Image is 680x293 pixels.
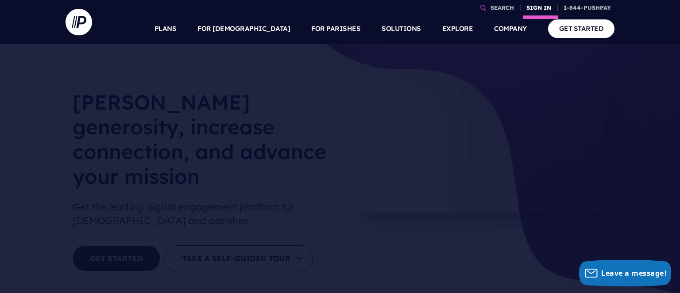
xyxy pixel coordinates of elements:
[548,19,615,38] a: GET STARTED
[442,13,473,44] a: EXPLORE
[155,13,177,44] a: PLANS
[197,13,290,44] a: FOR [DEMOGRAPHIC_DATA]
[311,13,360,44] a: FOR PARISHES
[382,13,421,44] a: SOLUTIONS
[494,13,527,44] a: COMPANY
[579,260,671,286] button: Leave a message!
[601,268,667,278] span: Leave a message!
